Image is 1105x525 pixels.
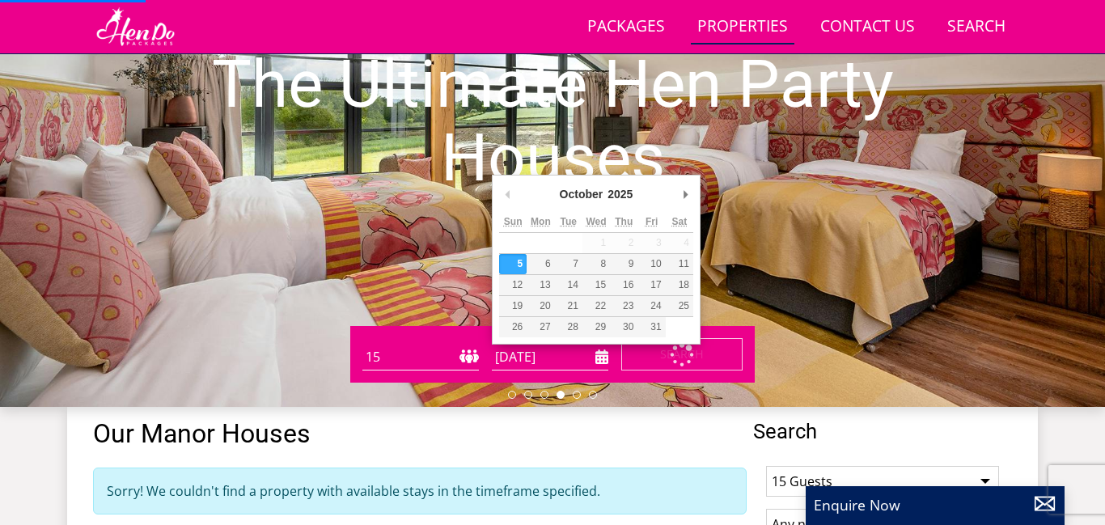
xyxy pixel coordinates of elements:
[814,494,1056,515] p: Enquire Now
[492,344,608,370] input: Arrival Date
[666,254,693,274] button: 11
[615,216,633,227] abbr: Thursday
[555,317,582,337] button: 28
[499,296,527,316] button: 19
[582,254,610,274] button: 8
[637,254,665,274] button: 10
[527,317,554,337] button: 27
[499,254,527,274] button: 5
[610,254,637,274] button: 9
[677,182,693,206] button: Next Month
[646,216,658,227] abbr: Friday
[753,420,1012,442] span: Search
[941,9,1012,45] a: Search
[814,9,921,45] a: Contact Us
[610,317,637,337] button: 30
[93,6,178,47] img: Hen Do Packages
[660,346,704,362] span: Search
[93,420,747,448] h1: Our Manor Houses
[637,317,665,337] button: 31
[499,275,527,295] button: 12
[499,182,515,206] button: Previous Month
[666,296,693,316] button: 25
[582,317,610,337] button: 29
[610,275,637,295] button: 16
[581,9,671,45] a: Packages
[586,216,606,227] abbr: Wednesday
[637,296,665,316] button: 24
[527,296,554,316] button: 20
[691,9,794,45] a: Properties
[560,216,576,227] abbr: Tuesday
[531,216,551,227] abbr: Monday
[637,275,665,295] button: 17
[527,254,554,274] button: 6
[504,216,523,227] abbr: Sunday
[555,275,582,295] button: 14
[672,216,688,227] abbr: Saturday
[527,275,554,295] button: 13
[621,338,743,370] button: Search
[166,15,939,226] h1: The Ultimate Hen Party Houses
[499,317,527,337] button: 26
[555,296,582,316] button: 21
[582,275,610,295] button: 15
[555,254,582,274] button: 7
[93,468,747,514] div: Sorry! We couldn't find a property with available stays in the timeframe specified.
[582,296,610,316] button: 22
[610,296,637,316] button: 23
[605,182,635,206] div: 2025
[557,182,606,206] div: October
[666,275,693,295] button: 18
